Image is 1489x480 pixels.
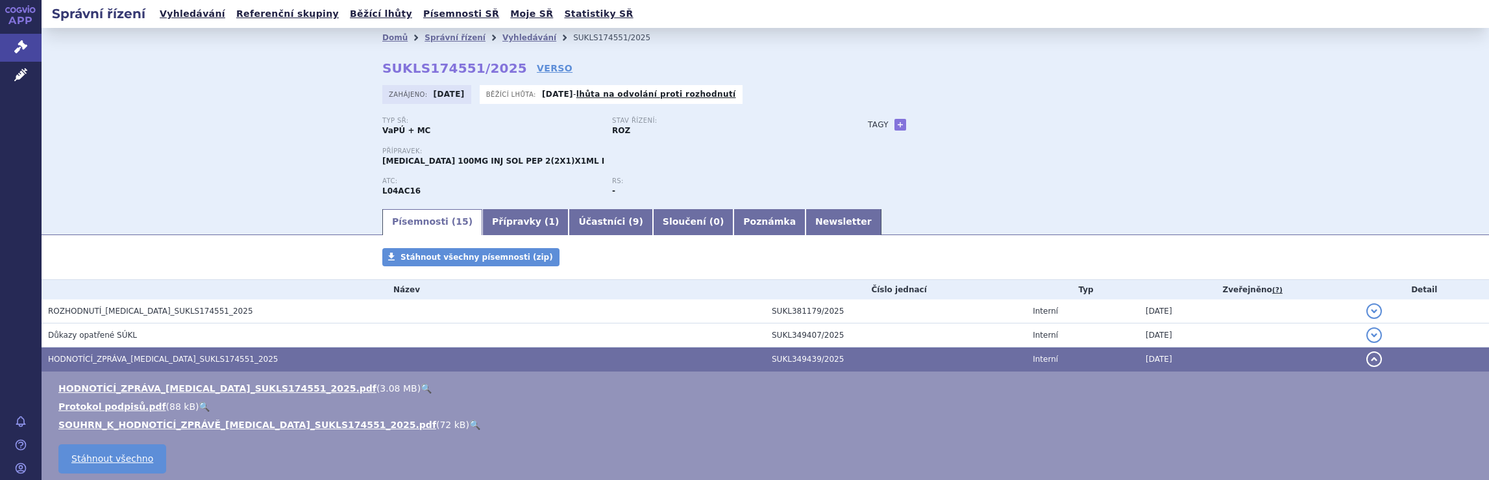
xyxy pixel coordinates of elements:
a: VERSO [537,62,572,75]
a: 🔍 [199,401,210,412]
th: Zveřejněno [1139,280,1360,299]
button: detail [1366,351,1382,367]
a: Vyhledávání [156,5,229,23]
a: Písemnosti (15) [382,209,482,235]
a: Statistiky SŘ [560,5,637,23]
strong: - [612,186,615,196]
li: ( ) [58,400,1476,413]
a: Správní řízení [425,33,486,42]
span: 9 [633,216,639,227]
a: lhůta na odvolání proti rozhodnutí [576,90,736,99]
a: SOUHRN_K_HODNOTÍCÍ_ZPRÁVĚ_[MEDICAL_DATA]_SUKLS174551_2025.pdf [58,420,436,430]
abbr: (?) [1272,286,1283,295]
span: Důkazy opatřené SÚKL [48,331,137,340]
a: 🔍 [469,420,480,430]
button: detail [1366,327,1382,343]
span: Stáhnout všechny písemnosti (zip) [400,253,553,262]
p: Typ SŘ: [382,117,599,125]
li: ( ) [58,418,1476,431]
a: Sloučení (0) [653,209,733,235]
a: Vyhledávání [502,33,556,42]
strong: [DATE] [542,90,573,99]
a: Domů [382,33,408,42]
span: 88 kB [169,401,195,412]
span: 1 [548,216,555,227]
td: SUKL349407/2025 [765,323,1026,347]
a: Poznámka [733,209,806,235]
a: Referenční skupiny [232,5,343,23]
strong: [DATE] [434,90,465,99]
p: Stav řízení: [612,117,829,125]
span: 3.08 MB [380,383,417,394]
span: [MEDICAL_DATA] 100MG INJ SOL PEP 2(2X1)X1ML I [382,157,604,166]
a: Písemnosti SŘ [419,5,503,23]
a: Přípravky (1) [482,209,569,235]
a: Účastníci (9) [569,209,652,235]
span: 72 kB [439,420,465,430]
th: Typ [1026,280,1139,299]
span: 0 [713,216,720,227]
a: Newsletter [806,209,881,235]
strong: SUKLS174551/2025 [382,60,527,76]
strong: GUSELKUMAB [382,186,421,196]
strong: VaPÚ + MC [382,126,430,135]
a: Běžící lhůty [346,5,416,23]
h2: Správní řízení [42,5,156,23]
h3: Tagy [868,117,889,133]
a: + [894,119,906,131]
span: Zahájeno: [389,89,430,99]
a: Moje SŘ [506,5,557,23]
td: [DATE] [1139,299,1360,323]
span: Interní [1033,355,1058,364]
a: 🔍 [421,383,432,394]
td: SUKL349439/2025 [765,347,1026,372]
span: Interní [1033,331,1058,340]
a: Stáhnout všechno [58,444,166,474]
span: ROZHODNUTÍ_TREMFYA_SUKLS174551_2025 [48,307,253,316]
a: HODNOTÍCÍ_ZPRÁVA_[MEDICAL_DATA]_SUKLS174551_2025.pdf [58,383,376,394]
span: Interní [1033,307,1058,316]
td: [DATE] [1139,347,1360,372]
span: 15 [456,216,468,227]
p: - [542,89,736,99]
span: Běžící lhůta: [486,89,539,99]
span: HODNOTÍCÍ_ZPRÁVA_TREMFYA_SUKLS174551_2025 [48,355,278,364]
li: ( ) [58,382,1476,395]
th: Číslo jednací [765,280,1026,299]
p: ATC: [382,177,599,185]
a: Stáhnout všechny písemnosti (zip) [382,248,560,266]
p: RS: [612,177,829,185]
a: Protokol podpisů.pdf [58,401,166,412]
button: detail [1366,303,1382,319]
strong: ROZ [612,126,630,135]
th: Název [42,280,765,299]
td: SUKL381179/2025 [765,299,1026,323]
td: [DATE] [1139,323,1360,347]
p: Přípravek: [382,147,842,155]
li: SUKLS174551/2025 [573,28,667,47]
